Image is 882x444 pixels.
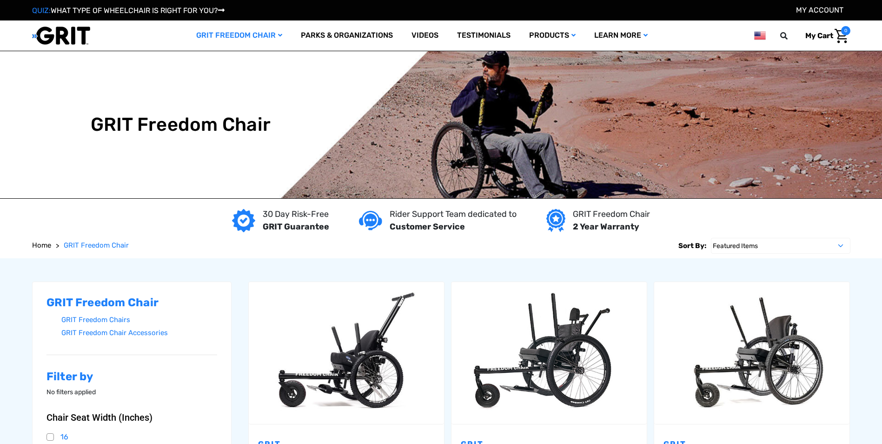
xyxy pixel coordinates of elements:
img: GRIT All-Terrain Wheelchair and Mobility Equipment [32,26,90,45]
a: Home [32,240,51,251]
img: us.png [754,30,765,41]
a: Parks & Organizations [292,20,402,51]
img: GRIT Junior: GRIT Freedom Chair all terrain wheelchair engineered specifically for kids [249,288,444,418]
span: My Cart [805,31,833,40]
img: Year warranty [546,209,565,232]
a: GRIT Freedom Chair: Pro,$5,495.00 [654,282,849,424]
a: Account [796,6,843,14]
p: Rider Support Team dedicated to [390,208,517,221]
span: Home [32,241,51,249]
span: 0 [841,26,850,35]
span: Chair Seat Width (Inches) [46,412,153,423]
p: 30 Day Risk-Free [263,208,329,221]
a: GRIT Freedom Chairs [61,313,218,327]
strong: GRIT Guarantee [263,222,329,232]
a: Learn More [585,20,657,51]
a: GRIT Junior,$4,995.00 [249,282,444,424]
a: GRIT Freedom Chair Accessories [61,326,218,340]
a: GRIT Freedom Chair: Spartan,$3,995.00 [451,282,647,424]
strong: 2 Year Warranty [573,222,639,232]
a: QUIZ:WHAT TYPE OF WHEELCHAIR IS RIGHT FOR YOU? [32,6,225,15]
input: Search [784,26,798,46]
span: QUIZ: [32,6,51,15]
a: GRIT Freedom Chair [64,240,129,251]
h2: GRIT Freedom Chair [46,296,218,309]
a: Products [520,20,585,51]
a: Testimonials [448,20,520,51]
a: Videos [402,20,448,51]
span: GRIT Freedom Chair [64,241,129,249]
img: GRIT Guarantee [232,209,255,232]
img: Cart [835,29,848,43]
img: Customer service [359,211,382,230]
a: 16 [46,430,218,444]
h2: Filter by [46,370,218,383]
p: GRIT Freedom Chair [573,208,650,221]
h1: GRIT Freedom Chair [91,114,271,136]
a: Cart with 0 items [798,26,850,46]
img: GRIT Freedom Chair: Spartan [451,288,647,418]
label: Sort By: [678,238,706,254]
p: No filters applied [46,387,218,397]
a: GRIT Freedom Chair [187,20,292,51]
img: GRIT Freedom Chair Pro: the Pro model shown including contoured Invacare Matrx seatback, Spinergy... [654,288,849,418]
button: Chair Seat Width (Inches) [46,412,218,423]
strong: Customer Service [390,222,465,232]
